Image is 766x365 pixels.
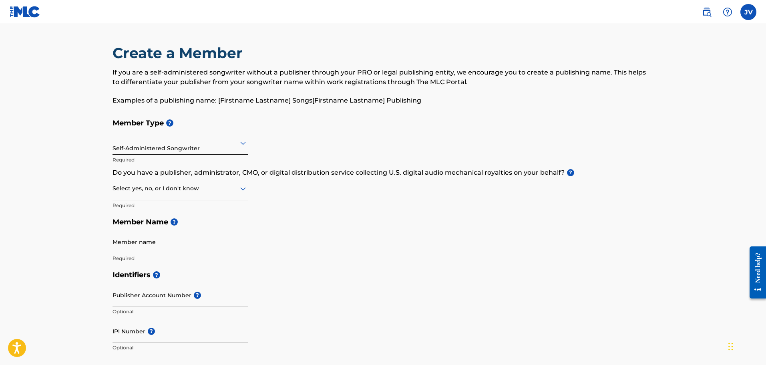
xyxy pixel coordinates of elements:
[567,169,574,176] span: ?
[113,96,654,105] p: Examples of a publishing name: [Firstname Lastname] Songs[Firstname Lastname] Publishing
[723,7,732,17] img: help
[699,4,715,20] a: Public Search
[113,344,248,351] p: Optional
[10,6,40,18] img: MLC Logo
[740,4,756,20] div: User Menu
[166,119,173,127] span: ?
[113,266,654,284] h5: Identifiers
[113,68,654,87] p: If you are a self-administered songwriter without a publisher through your PRO or legal publishin...
[148,328,155,335] span: ?
[153,271,160,278] span: ?
[728,335,733,359] div: Drag
[113,133,248,153] div: Self-Administered Songwriter
[726,327,766,365] iframe: Chat Widget
[113,168,654,177] p: Do you have a publisher, administrator, CMO, or digital distribution service collecting U.S. digi...
[113,115,654,132] h5: Member Type
[113,156,248,163] p: Required
[113,214,654,231] h5: Member Name
[113,255,248,262] p: Required
[113,308,248,315] p: Optional
[113,202,248,209] p: Required
[720,4,736,20] div: Help
[744,240,766,305] iframe: Resource Center
[702,7,712,17] img: search
[113,44,247,62] h2: Create a Member
[194,292,201,299] span: ?
[171,218,178,226] span: ?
